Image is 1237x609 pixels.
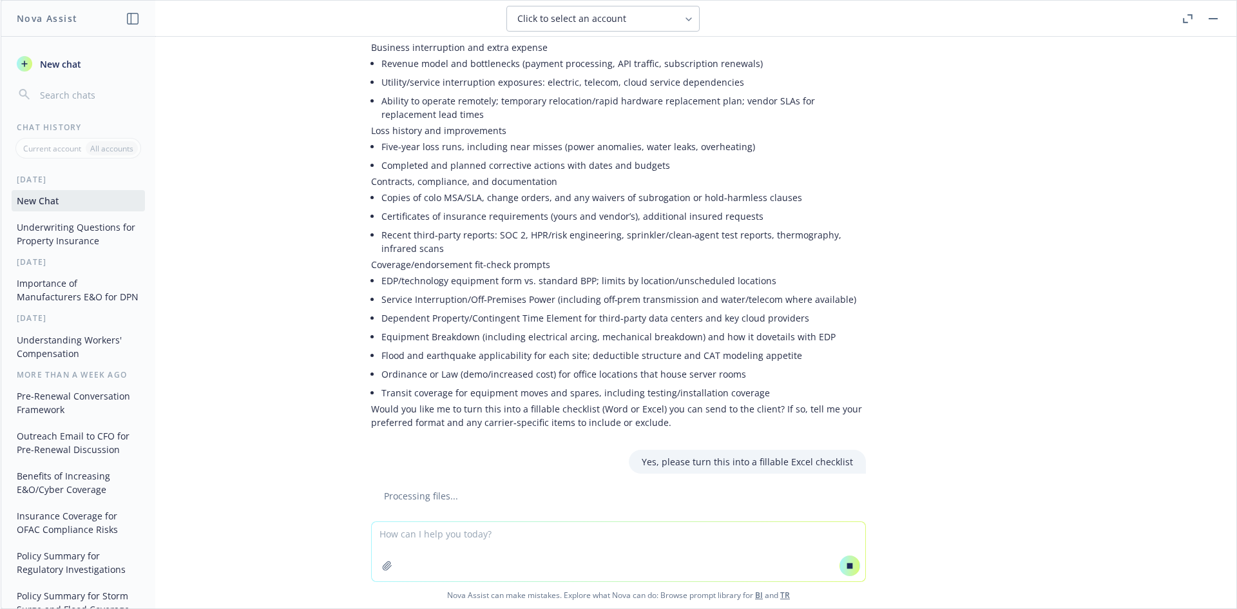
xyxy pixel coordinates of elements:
input: Search chats [37,86,140,104]
span: New chat [37,57,81,71]
li: Equipment Breakdown (including electrical arcing, mechanical breakdown) and how it dovetails with... [381,327,866,346]
div: [DATE] [1,313,155,324]
p: Coverage/endorsement fit-check prompts [371,258,866,271]
p: Current account [23,143,81,154]
a: BI [755,590,763,601]
p: Business interruption and extra expense [371,41,866,54]
a: TR [780,590,790,601]
p: Contracts, compliance, and documentation [371,175,866,188]
li: Certificates of insurance requirements (yours and vendor’s), additional insured requests [381,207,866,226]
li: Transit coverage for equipment moves and spares, including testing/installation coverage [381,383,866,402]
div: Chat History [1,122,155,133]
li: Ordinance or Law (demo/increased cost) for office locations that house server rooms [381,365,866,383]
p: Would you like me to turn this into a fillable checklist (Word or Excel) you can send to the clie... [371,402,866,429]
button: Importance of Manufacturers E&O for DPN [12,273,145,307]
li: Service Interruption/Off‑Premises Power (including off‑prem transmission and water/telecom where ... [381,290,866,309]
div: [DATE] [1,256,155,267]
button: Click to select an account [506,6,700,32]
li: Recent third‑party reports: SOC 2, HPR/risk engineering, sprinkler/clean‑agent test reports, ther... [381,226,866,258]
button: New chat [12,52,145,75]
button: Understanding Workers' Compensation [12,329,145,364]
button: Underwriting Questions for Property Insurance [12,217,145,251]
span: Click to select an account [517,12,626,25]
button: Outreach Email to CFO for Pre-Renewal Discussion [12,425,145,460]
div: More than a week ago [1,369,155,380]
li: Dependent Property/Contingent Time Element for third‑party data centers and key cloud providers [381,309,866,327]
li: Five‑year loss runs, including near misses (power anomalies, water leaks, overheating) [381,137,866,156]
div: Processing files... [371,489,866,503]
p: All accounts [90,143,133,154]
h1: Nova Assist [17,12,77,25]
button: Policy Summary for Regulatory Investigations [12,545,145,580]
li: Revenue model and bottlenecks (payment processing, API traffic, subscription renewals) [381,54,866,73]
span: Nova Assist can make mistakes. Explore what Nova can do: Browse prompt library for and [6,582,1231,608]
li: Completed and planned corrective actions with dates and budgets [381,156,866,175]
li: Utility/service interruption exposures: electric, telecom, cloud service dependencies [381,73,866,92]
button: Insurance Coverage for OFAC Compliance Risks [12,505,145,540]
button: New Chat [12,190,145,211]
button: Pre-Renewal Conversation Framework [12,385,145,420]
p: Loss history and improvements [371,124,866,137]
li: EDP/technology equipment form vs. standard BPP; limits by location/unscheduled locations [381,271,866,290]
button: Benefits of Increasing E&O/Cyber Coverage [12,465,145,500]
p: Yes, please turn this into a fillable Excel checklist [642,455,853,469]
div: [DATE] [1,174,155,185]
li: Ability to operate remotely; temporary relocation/rapid hardware replacement plan; vendor SLAs fo... [381,92,866,124]
li: Flood and earthquake applicability for each site; deductible structure and CAT modeling appetite [381,346,866,365]
li: Copies of colo MSA/SLA, change orders, and any waivers of subrogation or hold‑harmless clauses [381,188,866,207]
